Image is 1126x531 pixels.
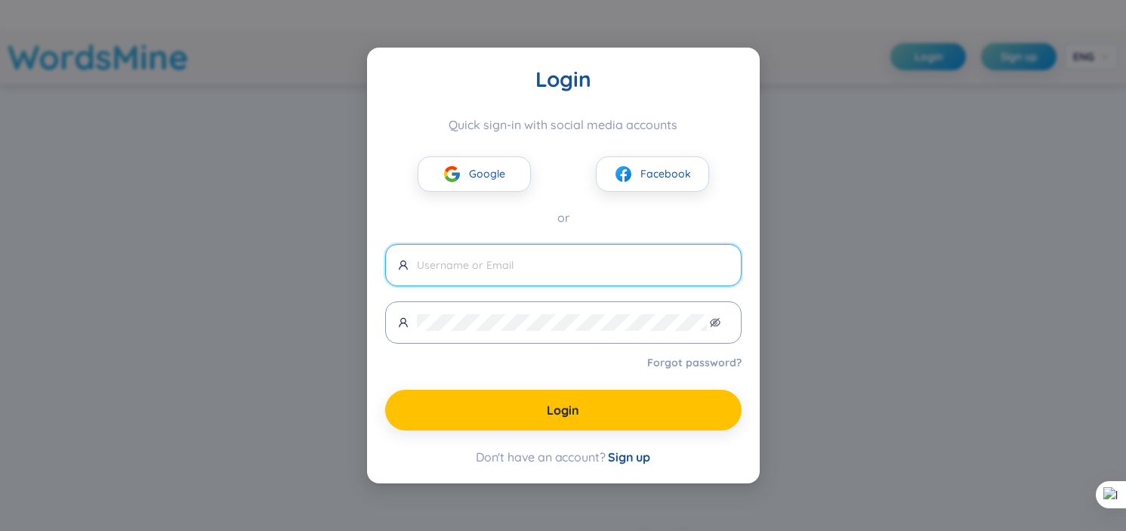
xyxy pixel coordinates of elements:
[647,355,742,370] a: Forgot password?
[469,165,505,182] span: Google
[417,257,729,273] input: Username or Email
[418,156,531,192] button: googleGoogle
[710,317,720,328] span: eye-invisible
[385,208,742,227] div: or
[398,317,409,328] span: user
[596,156,709,192] button: facebookFacebook
[385,449,742,465] div: Don't have an account?
[547,402,579,418] span: Login
[608,449,650,465] span: Sign up
[385,117,742,132] div: Quick sign-in with social media accounts
[385,66,742,93] div: Login
[640,165,691,182] span: Facebook
[385,390,742,431] button: Login
[443,165,461,184] img: google
[614,165,633,184] img: facebook
[398,260,409,270] span: user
